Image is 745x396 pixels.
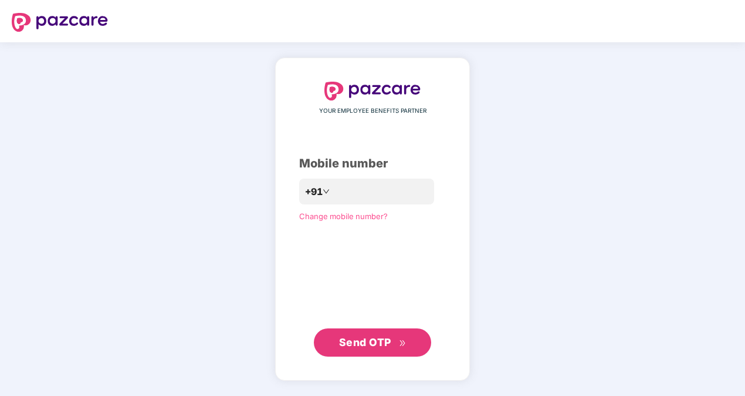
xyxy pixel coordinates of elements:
[399,340,407,347] span: double-right
[323,188,330,195] span: down
[319,106,426,116] span: YOUR EMPLOYEE BENEFITS PARTNER
[299,155,446,173] div: Mobile number
[324,82,421,100] img: logo
[305,184,323,199] span: +91
[314,328,431,357] button: Send OTPdouble-right
[339,336,391,348] span: Send OTP
[12,13,108,32] img: logo
[299,212,388,221] a: Change mobile number?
